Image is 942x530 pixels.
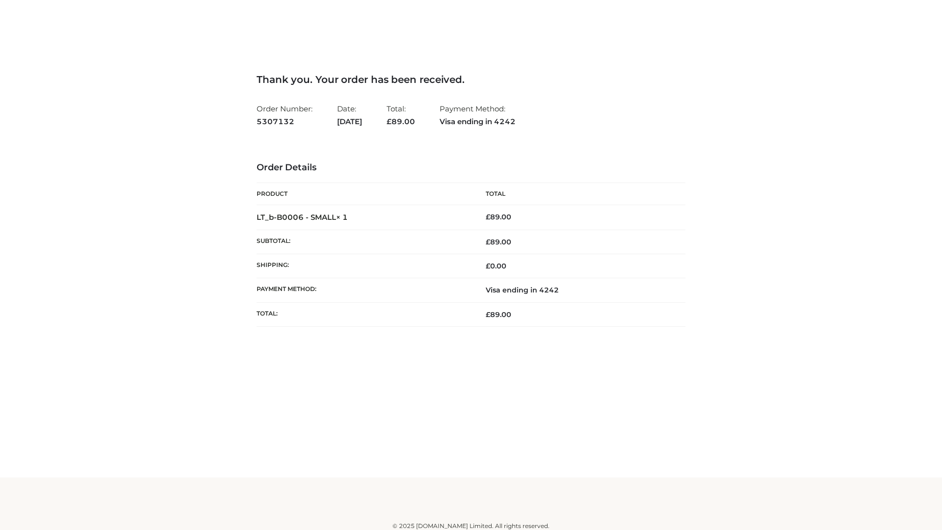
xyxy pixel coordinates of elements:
li: Payment Method: [440,100,516,130]
li: Date: [337,100,362,130]
strong: 5307132 [257,115,313,128]
li: Total: [387,100,415,130]
span: £ [387,117,392,126]
strong: LT_b-B0006 - SMALL [257,212,348,222]
span: £ [486,212,490,221]
span: 89.00 [486,238,511,246]
th: Product [257,183,471,205]
strong: Visa ending in 4242 [440,115,516,128]
th: Subtotal: [257,230,471,254]
bdi: 0.00 [486,262,506,270]
span: £ [486,262,490,270]
th: Shipping: [257,254,471,278]
strong: × 1 [336,212,348,222]
bdi: 89.00 [486,212,511,221]
li: Order Number: [257,100,313,130]
th: Total [471,183,685,205]
h3: Thank you. Your order has been received. [257,74,685,85]
th: Payment method: [257,278,471,302]
span: £ [486,310,490,319]
h3: Order Details [257,162,685,173]
span: 89.00 [387,117,415,126]
span: £ [486,238,490,246]
td: Visa ending in 4242 [471,278,685,302]
strong: [DATE] [337,115,362,128]
span: 89.00 [486,310,511,319]
th: Total: [257,302,471,326]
